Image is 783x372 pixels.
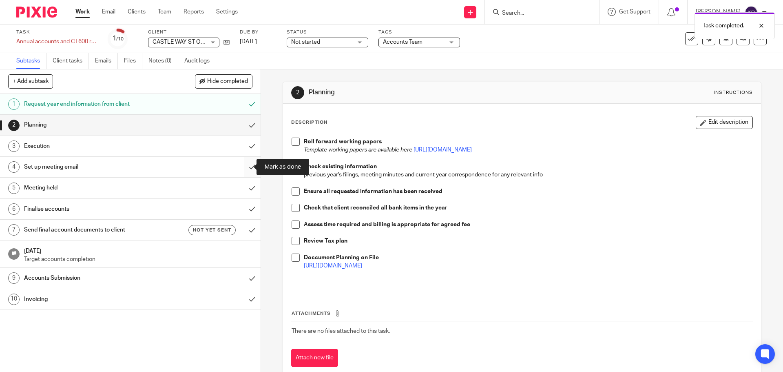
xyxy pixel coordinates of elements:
[16,7,57,18] img: Pixie
[414,147,472,153] a: [URL][DOMAIN_NAME]
[745,6,758,19] img: svg%3E
[714,89,753,96] div: Instructions
[24,224,165,236] h1: Send final account documents to client
[24,203,165,215] h1: Finalise accounts
[148,53,178,69] a: Notes (0)
[113,34,124,43] div: 1
[8,120,20,131] div: 2
[207,78,248,85] span: Hide completed
[8,272,20,284] div: 9
[292,311,331,316] span: Attachments
[291,39,320,45] span: Not started
[153,39,238,45] span: CASTLE WAY ST OSYTH LIMITED
[240,29,276,36] label: Due by
[193,227,231,234] span: Not yet sent
[291,119,327,126] p: Description
[378,29,460,36] label: Tags
[696,116,753,129] button: Edit description
[184,8,204,16] a: Reports
[8,183,20,194] div: 5
[304,139,382,145] strong: Roll forward working papers
[8,140,20,152] div: 3
[116,37,124,41] small: /10
[292,328,390,334] span: There are no files attached to this task.
[158,8,171,16] a: Team
[304,263,362,269] a: [URL][DOMAIN_NAME]
[304,222,470,227] strong: Assess time required and billing is appropriate for agreed fee
[24,255,252,263] p: Target accounts completion
[128,8,146,16] a: Clients
[304,147,412,153] em: Template working papers are available here
[240,39,257,45] span: [DATE]
[304,163,752,187] p: previous year's filings, meeting minutes and current year correspondence for any relevant info
[304,205,447,211] strong: Check that client reconciled all bank items in the year
[291,349,338,367] button: Attach new file
[8,98,20,110] div: 1
[24,119,165,131] h1: Planning
[24,272,165,284] h1: Accounts Submission
[304,164,377,169] strong: Check existing information
[53,53,89,69] a: Client tasks
[304,238,347,244] strong: Review Tax plan
[8,161,20,173] div: 4
[24,98,165,110] h1: Request year end information from client
[304,255,379,261] strong: Doccument Planning on File
[8,224,20,236] div: 7
[95,53,118,69] a: Emails
[8,74,53,88] button: + Add subtask
[16,38,98,46] div: Annual accounts and CT600 return - [DATE]
[216,8,238,16] a: Settings
[24,140,165,152] h1: Execution
[195,74,252,88] button: Hide completed
[291,86,304,99] div: 2
[24,293,165,305] h1: Invoicing
[24,161,165,173] h1: Set up meeting email
[148,29,230,36] label: Client
[24,182,165,194] h1: Meeting held
[184,53,216,69] a: Audit logs
[8,203,20,215] div: 6
[383,39,422,45] span: Accounts Team
[124,53,142,69] a: Files
[8,294,20,305] div: 10
[703,22,744,30] p: Task completed.
[102,8,115,16] a: Email
[304,189,442,194] strong: Ensure all requested information has been received
[24,245,252,255] h1: [DATE]
[309,88,540,97] h1: Planning
[16,38,98,46] div: Annual accounts and CT600 return - August 2024
[16,53,46,69] a: Subtasks
[75,8,90,16] a: Work
[287,29,368,36] label: Status
[16,29,98,36] label: Task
